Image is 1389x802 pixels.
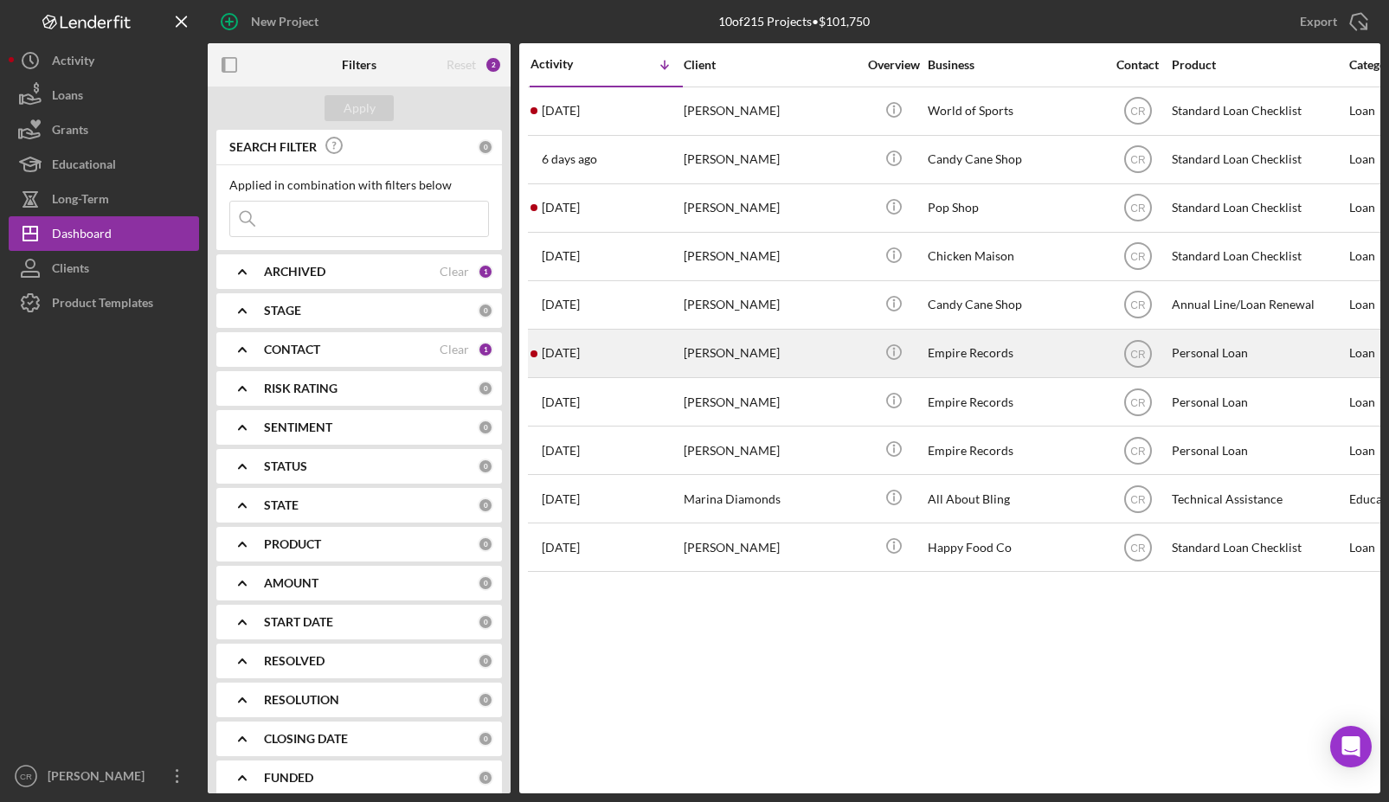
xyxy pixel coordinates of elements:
[684,58,857,72] div: Client
[478,575,493,591] div: 0
[9,251,199,286] button: Clients
[928,379,1101,425] div: Empire Records
[684,282,857,328] div: [PERSON_NAME]
[9,286,199,320] button: Product Templates
[478,139,493,155] div: 0
[1130,493,1146,505] text: CR
[478,381,493,396] div: 0
[928,137,1101,183] div: Candy Cane Shop
[264,304,301,318] b: STAGE
[478,497,493,513] div: 0
[684,379,857,425] div: [PERSON_NAME]
[1330,726,1372,767] div: Open Intercom Messenger
[9,78,199,112] button: Loans
[344,95,376,121] div: Apply
[478,614,493,630] div: 0
[1172,524,1345,570] div: Standard Loan Checklist
[485,56,502,74] div: 2
[478,342,493,357] div: 1
[9,112,199,147] button: Grants
[9,759,199,793] button: CR[PERSON_NAME]
[684,137,857,183] div: [PERSON_NAME]
[264,420,332,434] b: SENTIMENT
[684,524,857,570] div: [PERSON_NAME]
[9,182,199,216] button: Long-Term
[52,78,83,117] div: Loans
[264,615,333,629] b: START DATE
[542,249,580,263] time: 2025-07-25 16:47
[478,264,493,279] div: 1
[1283,4,1380,39] button: Export
[478,692,493,708] div: 0
[542,541,580,555] time: 2025-05-02 16:36
[478,536,493,552] div: 0
[342,58,376,72] b: Filters
[325,95,394,121] button: Apply
[684,185,857,231] div: [PERSON_NAME]
[43,759,156,798] div: [PERSON_NAME]
[264,771,313,785] b: FUNDED
[208,4,336,39] button: New Project
[684,476,857,522] div: Marina Diamonds
[1172,330,1345,376] div: Personal Loan
[1130,251,1146,263] text: CR
[684,427,857,473] div: [PERSON_NAME]
[542,492,580,506] time: 2025-05-08 23:27
[1300,4,1337,39] div: Export
[928,524,1101,570] div: Happy Food Co
[52,182,109,221] div: Long-Term
[9,216,199,251] button: Dashboard
[52,216,112,255] div: Dashboard
[478,303,493,318] div: 0
[928,185,1101,231] div: Pop Shop
[478,459,493,474] div: 0
[264,265,325,279] b: ARCHIVED
[52,251,89,290] div: Clients
[264,693,339,707] b: RESOLUTION
[531,57,607,71] div: Activity
[1130,154,1146,166] text: CR
[1172,282,1345,328] div: Annual Line/Loan Renewal
[684,88,857,134] div: [PERSON_NAME]
[542,104,580,118] time: 2025-08-15 17:01
[1130,396,1146,408] text: CR
[9,43,199,78] button: Activity
[542,346,580,360] time: 2025-07-01 20:48
[1130,542,1146,554] text: CR
[542,298,580,311] time: 2025-07-02 15:40
[229,178,489,192] div: Applied in combination with filters below
[1130,106,1146,118] text: CR
[1172,58,1345,72] div: Product
[9,147,199,182] a: Educational
[928,282,1101,328] div: Candy Cane Shop
[52,286,153,324] div: Product Templates
[1172,185,1345,231] div: Standard Loan Checklist
[1172,234,1345,279] div: Standard Loan Checklist
[684,234,857,279] div: [PERSON_NAME]
[229,140,317,154] b: SEARCH FILTER
[264,343,320,356] b: CONTACT
[542,444,580,458] time: 2025-05-22 18:39
[928,88,1101,134] div: World of Sports
[1130,202,1146,215] text: CR
[928,476,1101,522] div: All About Bling
[264,459,307,473] b: STATUS
[1105,58,1170,72] div: Contact
[1172,476,1345,522] div: Technical Assistance
[928,234,1101,279] div: Chicken Maison
[264,382,338,395] b: RISK RATING
[478,731,493,747] div: 0
[20,772,32,781] text: CR
[1172,88,1345,134] div: Standard Loan Checklist
[52,112,88,151] div: Grants
[1172,137,1345,183] div: Standard Loan Checklist
[1130,299,1146,311] text: CR
[52,147,116,186] div: Educational
[542,152,597,166] time: 2025-08-12 18:47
